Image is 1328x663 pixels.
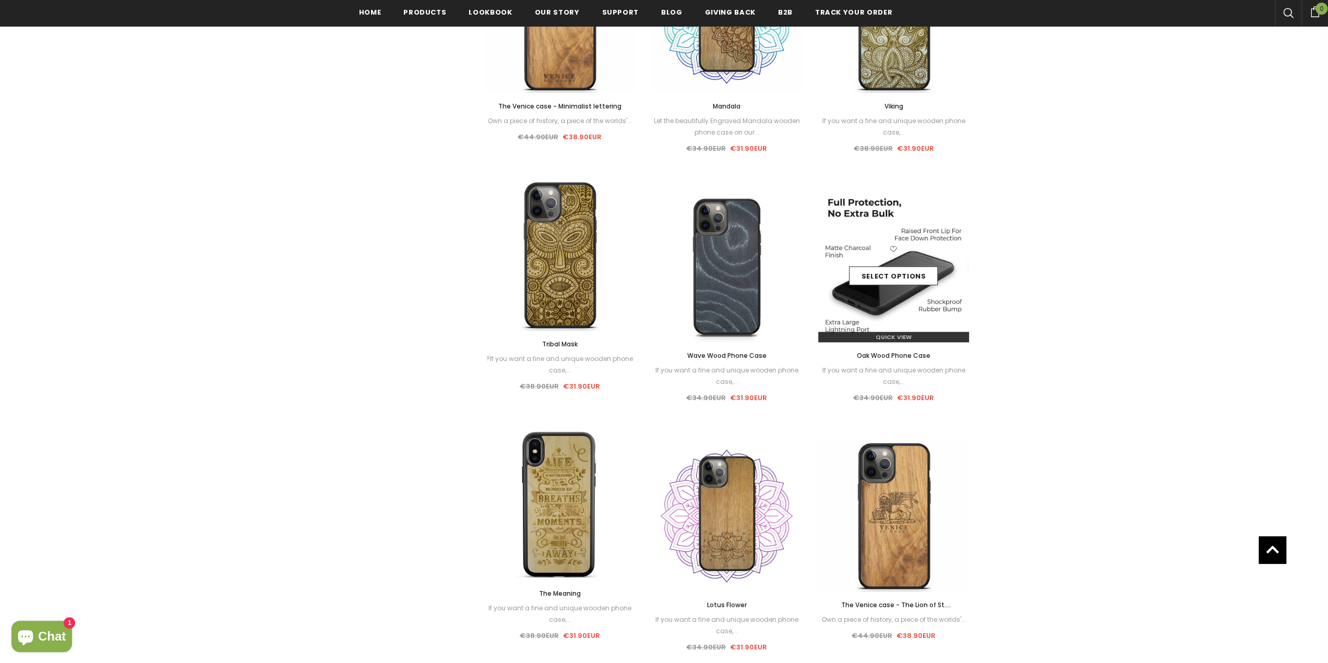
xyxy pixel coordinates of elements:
span: The Venice case - Minimalist lettering [498,102,621,111]
span: €38.90EUR [519,381,558,391]
span: €38.90EUR [563,132,602,142]
img: American Walnut Case Full Protection Bumper [818,191,970,342]
span: Home [359,7,381,17]
span: Quick View [876,333,912,341]
span: €34.90EUR [853,393,893,403]
div: If you want a fine and unique wooden phone case,... [818,365,970,388]
span: €31.90EUR [730,393,767,403]
span: Lotus Flower [707,600,746,609]
span: Track your order [815,7,892,17]
a: Mandala [651,101,803,112]
span: €31.90EUR [896,143,934,153]
span: B2B [778,7,793,17]
span: Products [403,7,446,17]
span: Our Story [535,7,580,17]
a: The Venice case - Minimalist lettering [484,101,636,112]
span: €38.90EUR [896,631,936,641]
div: If you want a fine and unique wooden phone case,... [818,115,970,138]
a: Lotus Flower [651,599,803,611]
span: €31.90EUR [730,642,767,652]
a: Quick View [818,332,970,342]
span: Oak Wood Phone Case [857,351,930,360]
span: €44.90EUR [852,631,892,641]
span: Viking [884,102,903,111]
a: Wave Wood Phone Case [651,350,803,361]
span: Giving back [705,7,756,17]
div: ?If you want a fine and unique wooden phone case,... [484,353,636,376]
inbox-online-store-chat: Shopify online store chat [8,621,75,655]
span: Tribal Mask [542,340,577,348]
div: Let the beautifully Engraved Mandala wooden phone case on our... [651,115,803,138]
span: 0 [1315,3,1327,15]
span: Mandala [713,102,740,111]
span: €44.90EUR [518,132,558,142]
a: Viking [818,101,970,112]
span: Wave Wood Phone Case [687,351,766,360]
a: Oak Wood Phone Case [818,350,970,361]
span: €34.90EUR [686,143,726,153]
span: €38.90EUR [853,143,892,153]
span: Blog [661,7,683,17]
a: 0 [1301,5,1328,17]
span: Lookbook [469,7,512,17]
a: The Venice case - The Lion of St. [PERSON_NAME] with the lettering [818,599,970,611]
span: €31.90EUR [563,381,600,391]
a: The Meaning [484,588,636,599]
div: Own a piece of history, a piece of the worlds'... [818,614,970,625]
span: €34.90EUR [686,393,726,403]
a: Select options [849,267,938,285]
div: If you want a fine and unique wooden phone case,... [484,602,636,625]
div: If you want a fine and unique wooden phone case,... [651,614,803,637]
span: The Meaning [539,589,580,598]
span: €31.90EUR [730,143,767,153]
span: €38.90EUR [519,631,558,641]
span: support [602,7,639,17]
span: The Venice case - The Lion of St. [PERSON_NAME] with the lettering [839,600,951,621]
div: Own a piece of history, a piece of the worlds'... [484,115,636,127]
a: Tribal Mask [484,339,636,350]
div: If you want a fine and unique wooden phone case,... [651,365,803,388]
span: €31.90EUR [563,631,600,641]
span: €34.90EUR [686,642,726,652]
span: €31.90EUR [897,393,934,403]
